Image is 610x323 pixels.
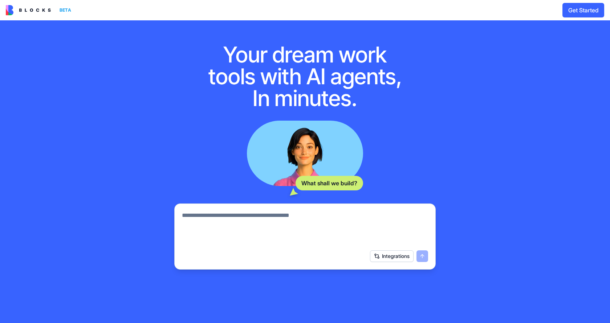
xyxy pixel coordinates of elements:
h1: Your dream work tools with AI agents, In minutes. [200,44,410,109]
button: Integrations [370,250,414,262]
a: BETA [6,5,74,15]
div: What shall we build? [296,176,363,190]
button: Get Started [562,3,604,17]
img: logo [6,5,51,15]
div: BETA [57,5,74,15]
